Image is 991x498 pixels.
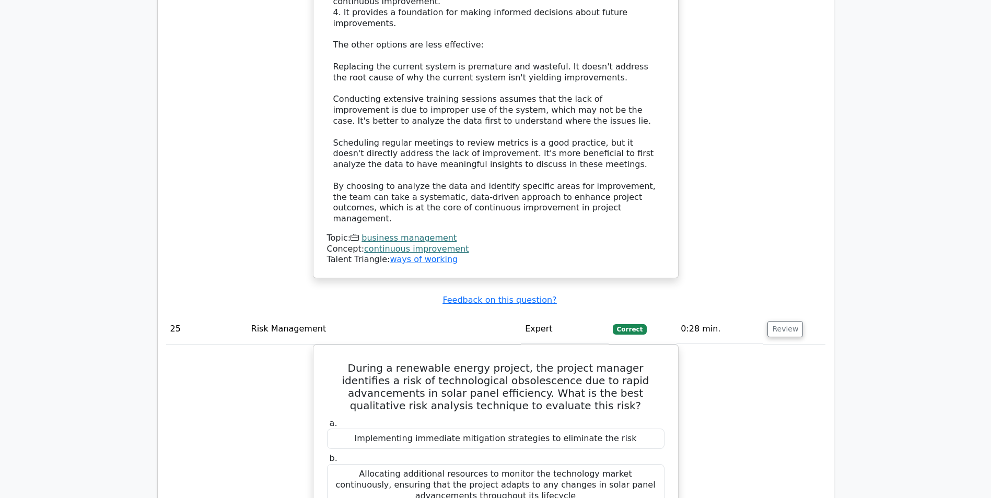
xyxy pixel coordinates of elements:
h5: During a renewable energy project, the project manager identifies a risk of technological obsoles... [326,362,666,412]
div: Talent Triangle: [327,233,664,265]
td: Risk Management [247,314,521,344]
div: Implementing immediate mitigation strategies to eliminate the risk [327,429,664,449]
a: continuous improvement [364,244,469,254]
span: Correct [613,324,647,335]
div: Topic: [327,233,664,244]
span: b. [330,453,337,463]
td: 25 [166,314,247,344]
a: Feedback on this question? [442,295,556,305]
td: 0:28 min. [677,314,763,344]
td: Expert [521,314,609,344]
button: Review [767,321,803,337]
span: a. [330,418,337,428]
a: business management [362,233,457,243]
a: ways of working [390,254,458,264]
div: Concept: [327,244,664,255]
